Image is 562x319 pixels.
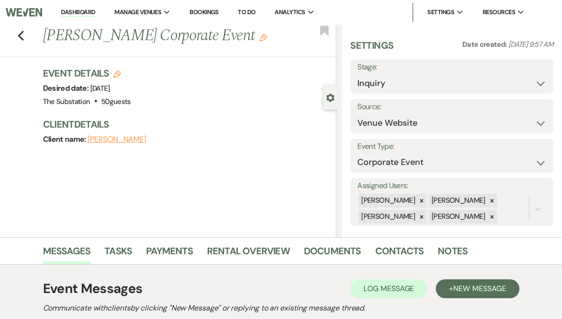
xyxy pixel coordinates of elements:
[326,93,335,102] button: Close lead details
[101,97,131,106] span: 50 guests
[509,40,553,49] span: [DATE] 9:57 AM
[43,243,91,264] a: Messages
[43,302,519,314] h2: Communicate with clients by clicking "New Message" or replying to an existing message thread.
[357,100,546,114] label: Source:
[114,8,161,17] span: Manage Venues
[304,243,361,264] a: Documents
[453,284,506,293] span: New Message
[438,243,467,264] a: Notes
[357,60,546,74] label: Stage:
[43,25,275,47] h1: [PERSON_NAME] Corporate Event
[275,8,305,17] span: Analytics
[357,179,546,193] label: Assigned Users:
[238,8,255,16] a: To Do
[427,8,454,17] span: Settings
[259,33,267,42] button: Edit
[462,40,509,49] span: Date created:
[90,84,110,93] span: [DATE]
[43,97,90,106] span: The Substation
[375,243,424,264] a: Contacts
[350,39,393,60] h3: Settings
[43,134,88,144] span: Client name:
[358,194,416,207] div: [PERSON_NAME]
[43,83,90,93] span: Desired date:
[436,279,519,298] button: +New Message
[104,243,132,264] a: Tasks
[429,194,487,207] div: [PERSON_NAME]
[43,67,131,80] h3: Event Details
[87,136,146,143] button: [PERSON_NAME]
[6,2,42,22] img: Weven Logo
[357,140,546,154] label: Event Type:
[363,284,414,293] span: Log Message
[350,279,427,298] button: Log Message
[429,210,487,224] div: [PERSON_NAME]
[207,243,290,264] a: Rental Overview
[43,279,143,299] h1: Event Messages
[146,243,193,264] a: Payments
[190,8,219,16] a: Bookings
[61,8,95,17] a: Dashboard
[43,118,328,131] h3: Client Details
[358,210,416,224] div: [PERSON_NAME]
[483,8,515,17] span: Resources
